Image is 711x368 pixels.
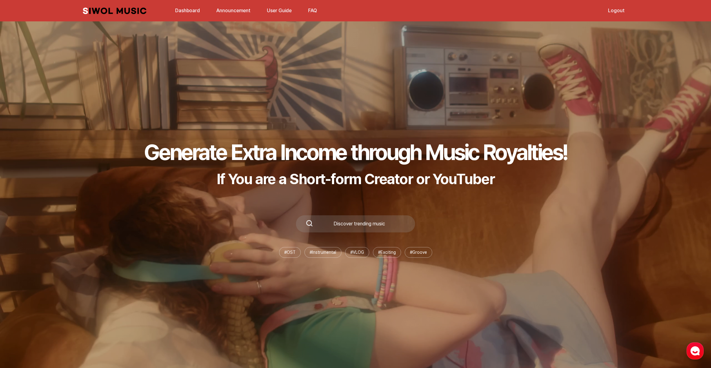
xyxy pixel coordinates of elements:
li: # OST [279,247,301,258]
h1: Generate Extra Income through Music Royalties! [144,139,567,165]
button: FAQ [304,3,321,18]
a: User Guide [263,4,295,17]
li: # Exciting [373,247,401,258]
p: If You are a Short-form Creator or YouTuber [144,170,567,188]
a: Announcement [213,4,254,17]
li: # Instrumental [304,247,341,258]
div: Discover trending music [313,221,405,226]
a: Dashboard [171,4,204,17]
li: # VLOG [345,247,369,258]
li: # Groove [405,247,432,258]
a: Logout [604,4,628,17]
